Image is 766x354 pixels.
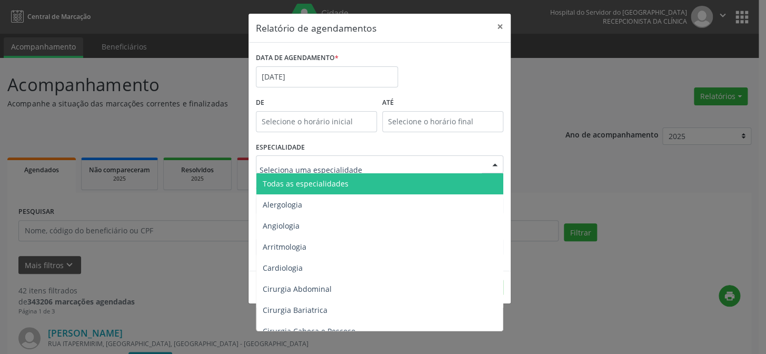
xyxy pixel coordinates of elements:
[263,200,302,210] span: Alergologia
[263,263,303,273] span: Cardiologia
[490,14,511,40] button: Close
[256,140,305,156] label: ESPECIALIDADE
[256,111,377,132] input: Selecione o horário inicial
[256,66,398,87] input: Selecione uma data ou intervalo
[263,242,306,252] span: Arritmologia
[256,95,377,111] label: De
[260,159,482,180] input: Seleciona uma especialidade
[263,179,349,189] span: Todas as especialidades
[256,21,376,35] h5: Relatório de agendamentos
[256,50,339,66] label: DATA DE AGENDAMENTO
[263,326,355,336] span: Cirurgia Cabeça e Pescoço
[263,305,327,315] span: Cirurgia Bariatrica
[263,284,332,294] span: Cirurgia Abdominal
[263,221,300,231] span: Angiologia
[382,95,503,111] label: ATÉ
[382,111,503,132] input: Selecione o horário final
